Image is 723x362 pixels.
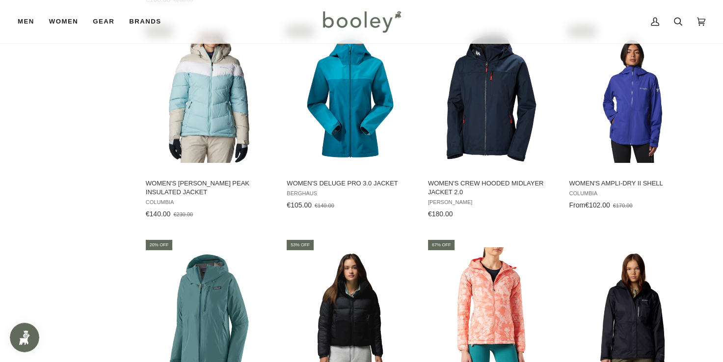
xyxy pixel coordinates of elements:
span: Women's Deluge Pro 3.0 Jacket [287,179,414,188]
iframe: Button to open loyalty program pop-up [10,323,39,352]
img: Columbia Women's Abbott Peak Insulated Jacket Aqua Haze / Dark Stone / White - Booley Galway [144,33,274,163]
a: Women's Ampli-Dry II Shell [567,25,697,213]
img: Columbia Women's Ampli-Dry II Shell Clematis Blue - Booley Galway [567,33,697,163]
span: €102.00 [585,201,610,209]
div: 67% off [428,240,455,250]
span: €140.00 [146,210,171,218]
img: Berghaus Women's Deluge Pro 3.0 Jacket Deep Ocean / Jungle Jewel - Booley Galway [285,33,415,163]
a: Women's Abbott Peak Insulated Jacket [144,25,274,222]
span: Gear [93,17,114,26]
span: Columbia [146,199,273,206]
a: Women's Deluge Pro 3.0 Jacket [285,25,415,213]
img: Booley [319,7,404,36]
div: 20% off [146,240,173,250]
span: Men [18,17,34,26]
span: Women's Ampli-Dry II Shell [569,179,696,188]
span: Columbia [569,190,696,197]
div: 53% off [287,240,314,250]
span: [PERSON_NAME] [428,199,555,206]
span: Women [49,17,78,26]
a: Women's Crew Hooded Midlayer Jacket 2.0 [427,25,557,222]
span: €170.00 [613,203,633,208]
img: Helly Hansen Women's Crew Hooded Midlayer Jacket 2.0 Navy - Booley Galway [427,33,557,163]
span: €105.00 [287,201,312,209]
span: Women's [PERSON_NAME] Peak Insulated Jacket [146,179,273,197]
span: €230.00 [173,211,193,217]
span: From [569,201,585,209]
span: Brands [129,17,161,26]
span: €180.00 [428,210,453,218]
span: €140.00 [315,203,334,208]
span: Women's Crew Hooded Midlayer Jacket 2.0 [428,179,555,197]
span: Berghaus [287,190,414,197]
